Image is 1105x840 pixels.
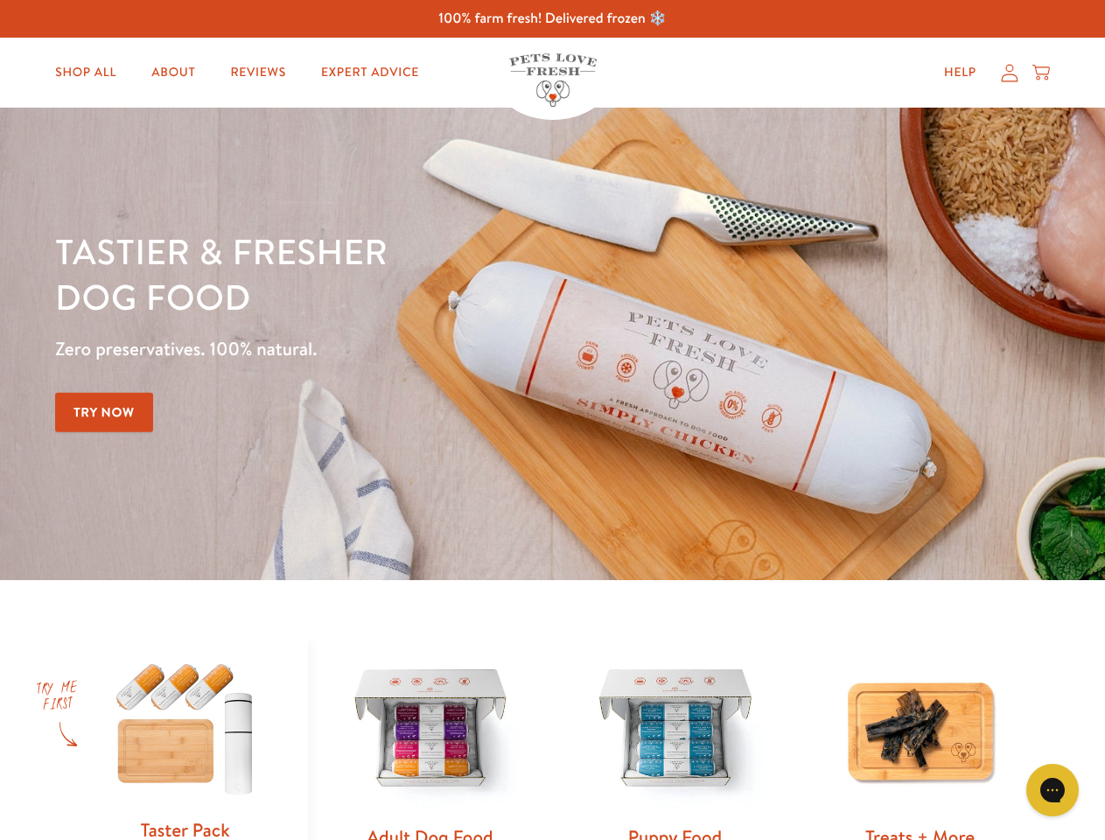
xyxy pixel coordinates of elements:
[509,53,597,107] img: Pets Love Fresh
[137,55,209,90] a: About
[307,55,433,90] a: Expert Advice
[216,55,299,90] a: Reviews
[1018,758,1088,822] iframe: Gorgias live chat messenger
[55,393,153,432] a: Try Now
[930,55,990,90] a: Help
[55,228,718,319] h1: Tastier & fresher dog food
[41,55,130,90] a: Shop All
[55,333,718,365] p: Zero preservatives. 100% natural.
